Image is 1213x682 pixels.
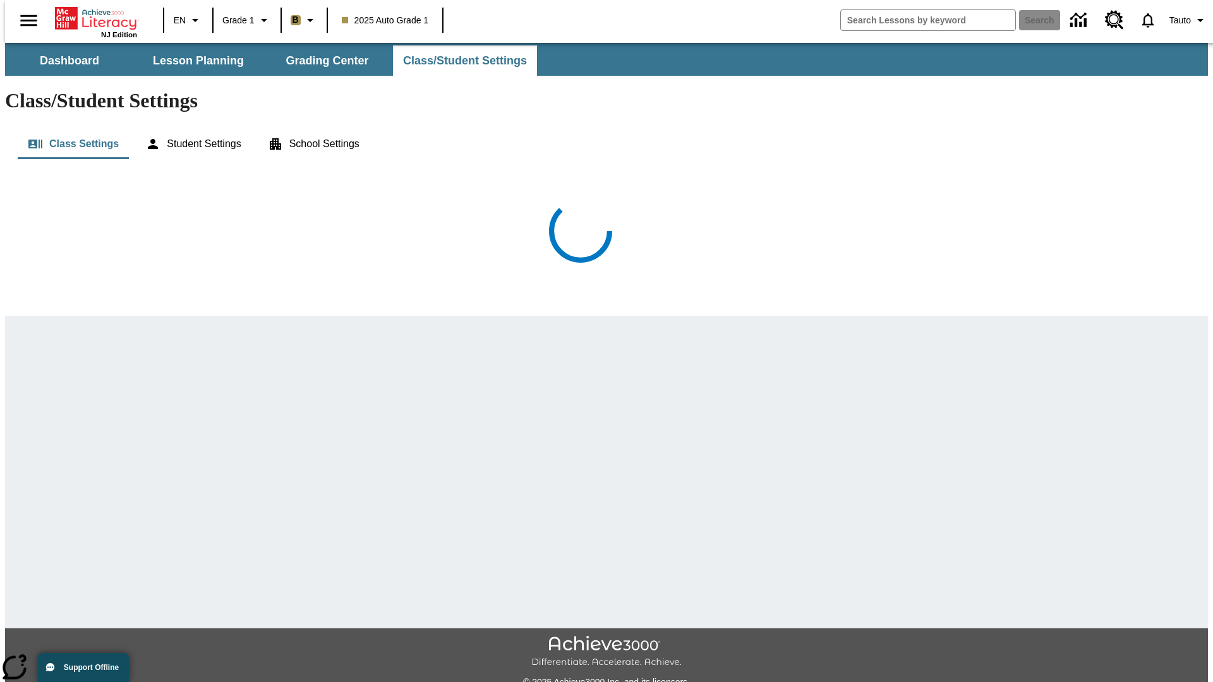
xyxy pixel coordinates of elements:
div: Home [55,4,137,39]
span: Grading Center [286,54,368,68]
a: Home [55,6,137,31]
button: Student Settings [135,129,251,159]
span: 2025 Auto Grade 1 [342,14,429,27]
span: Support Offline [64,663,119,672]
button: School Settings [258,129,370,159]
input: search field [841,10,1015,30]
button: Grade: Grade 1, Select a grade [217,9,277,32]
span: EN [174,14,186,27]
button: Boost Class color is light brown. Change class color [286,9,323,32]
span: Dashboard [40,54,99,68]
button: Class Settings [18,129,129,159]
button: Profile/Settings [1164,9,1213,32]
span: B [293,12,299,28]
button: Class/Student Settings [393,45,537,76]
div: SubNavbar [5,45,538,76]
span: Tauto [1169,14,1191,27]
button: Lesson Planning [135,45,262,76]
button: Open side menu [10,2,47,39]
div: Class/Student Settings [18,129,1195,159]
div: SubNavbar [5,43,1208,76]
button: Language: EN, Select a language [168,9,208,32]
h1: Class/Student Settings [5,89,1208,112]
span: Class/Student Settings [403,54,527,68]
a: Resource Center, Will open in new tab [1097,3,1132,37]
a: Notifications [1132,4,1164,37]
button: Dashboard [6,45,133,76]
a: Data Center [1063,3,1097,38]
button: Support Offline [38,653,129,682]
span: NJ Edition [101,31,137,39]
button: Grading Center [264,45,390,76]
span: Lesson Planning [153,54,244,68]
span: Grade 1 [222,14,255,27]
img: Achieve3000 Differentiate Accelerate Achieve [531,636,682,668]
